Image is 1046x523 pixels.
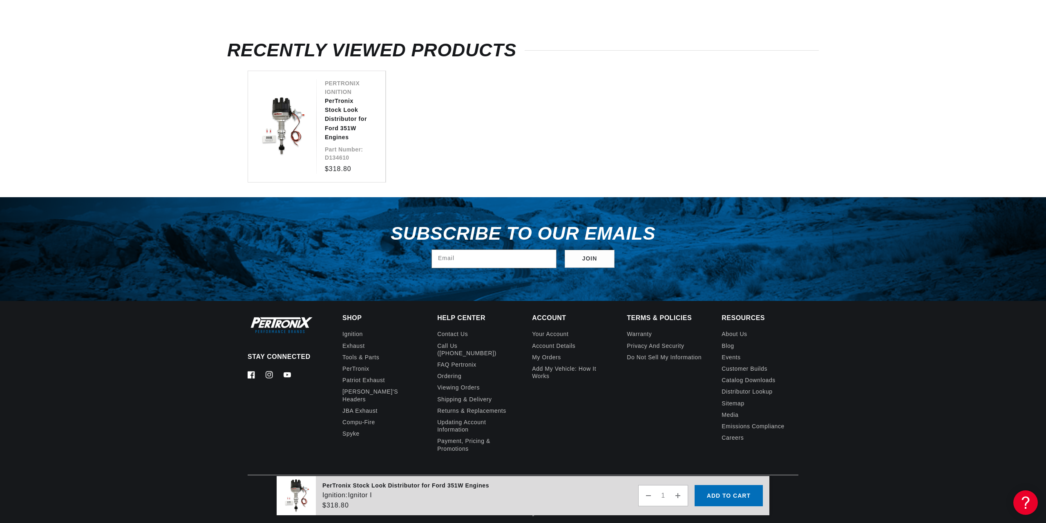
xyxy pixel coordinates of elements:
[722,386,772,397] a: Distributor Lookup
[322,481,489,490] div: PerTronix Stock Look Distributor for Ford 351W Engines
[722,340,734,352] a: Blog
[722,374,776,386] a: Catalog Downloads
[342,363,369,374] a: PerTronix
[437,359,476,370] a: FAQ Pertronix
[277,476,316,516] img: PerTronix Stock Look Distributor for Ford 351W Engines
[565,250,615,268] button: Subscribe
[499,512,519,516] a: PerTronix
[627,340,684,352] a: Privacy and Security
[484,512,521,516] small: © 2025 .
[532,363,608,382] a: Add My Vehicle: How It Works
[722,409,738,421] a: Media
[342,374,385,386] a: Patriot Exhaust
[437,382,480,393] a: Viewing Orders
[532,330,568,340] a: Your account
[322,490,347,501] dt: Ignition:
[627,352,702,363] a: Do not sell my information
[348,490,372,501] dd: Ignitor I
[722,363,767,374] a: Customer Builds
[627,330,652,340] a: Warranty
[391,226,655,241] h3: Subscribe to our emails
[432,250,556,268] input: Email
[342,340,365,352] a: Exhaust
[722,398,744,409] a: Sitemap
[342,352,379,363] a: Tools & Parts
[695,485,763,506] button: Add to cart
[342,405,378,416] a: JBA Exhaust
[322,501,349,510] span: $318.80
[342,386,413,405] a: [PERSON_NAME]'s Headers
[325,96,369,142] a: PerTronix Stock Look Distributor for Ford 351W Engines
[722,421,784,432] a: Emissions compliance
[437,405,506,416] a: Returns & Replacements
[437,330,468,340] a: Contact us
[437,435,514,454] a: Payment, Pricing & Promotions
[532,340,575,352] a: Account details
[722,432,744,443] a: Careers
[532,352,561,363] a: My orders
[227,42,819,58] h2: RECENTLY VIEWED PRODUCTS
[437,394,492,405] a: Shipping & Delivery
[342,416,375,428] a: Compu-Fire
[248,315,313,335] img: Pertronix
[437,416,507,435] a: Updating Account Information
[522,512,562,516] small: All rights reserved.
[248,353,316,361] p: Stay Connected
[437,370,461,382] a: Ordering
[248,71,798,182] ul: Slider
[722,352,740,363] a: Events
[437,340,507,359] a: Call Us ([PHONE_NUMBER])
[342,428,360,439] a: Spyke
[342,330,363,340] a: Ignition
[722,330,747,340] a: About Us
